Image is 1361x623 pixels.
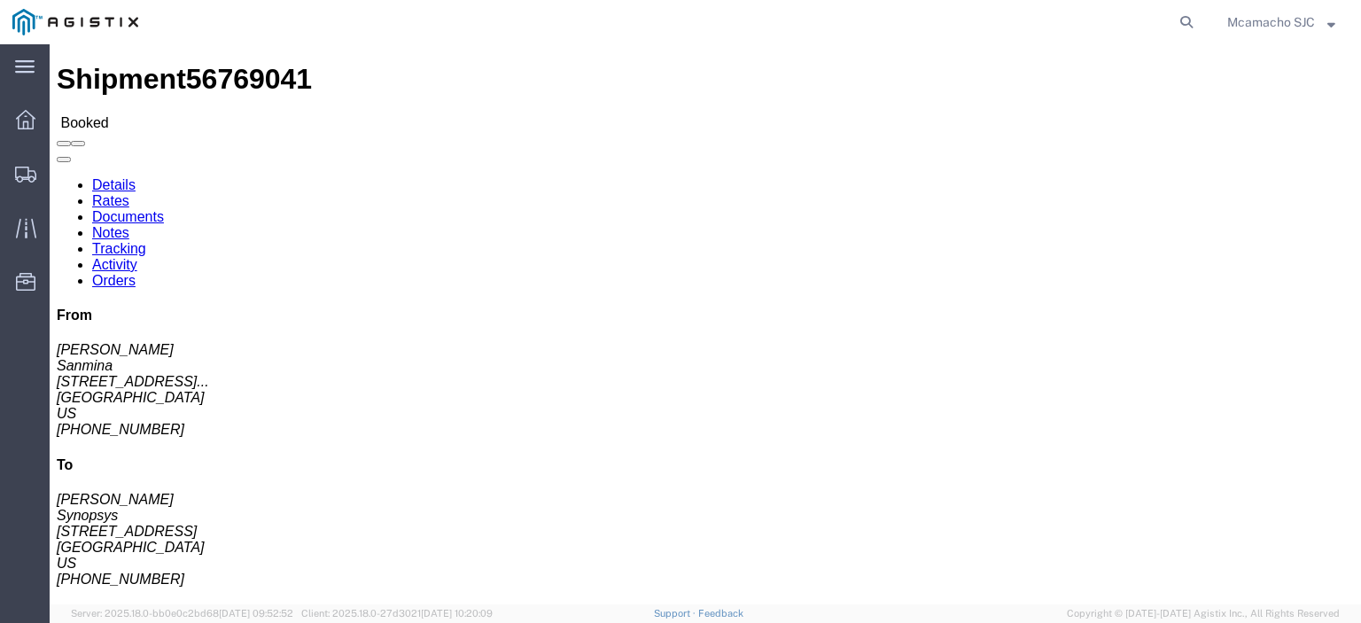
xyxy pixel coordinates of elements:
a: Feedback [698,608,743,619]
a: Support [654,608,698,619]
span: Client: 2025.18.0-27d3021 [301,608,493,619]
button: Mcamacho SJC [1226,12,1336,33]
span: Copyright © [DATE]-[DATE] Agistix Inc., All Rights Reserved [1067,606,1340,621]
span: [DATE] 09:52:52 [219,608,293,619]
span: Mcamacho SJC [1227,12,1315,32]
span: Server: 2025.18.0-bb0e0c2bd68 [71,608,293,619]
span: [DATE] 10:20:09 [421,608,493,619]
img: logo [12,9,138,35]
iframe: FS Legacy Container [50,44,1361,604]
